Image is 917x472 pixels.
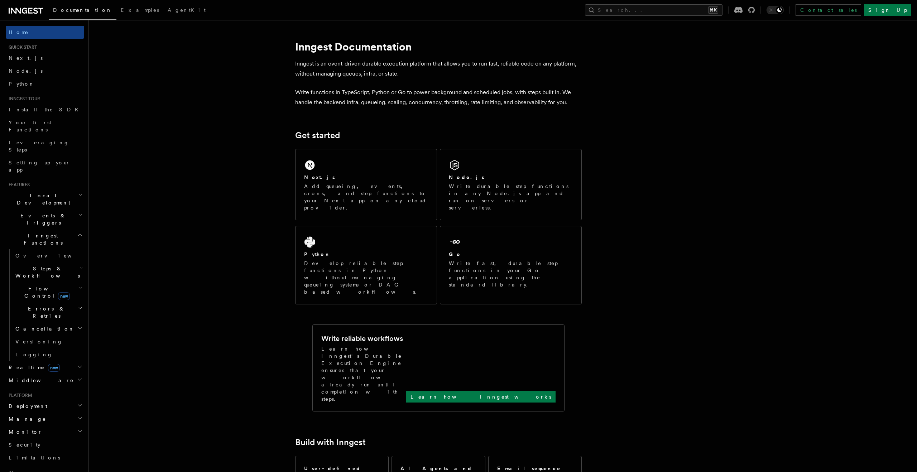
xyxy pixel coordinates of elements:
a: Node.jsWrite durable step functions in any Node.js app and run on servers or serverless. [440,149,582,220]
h2: Email sequence [497,465,561,472]
span: Events & Triggers [6,212,78,226]
span: Features [6,182,30,188]
h2: Next.js [304,174,335,181]
span: Middleware [6,377,74,384]
span: Security [9,442,40,448]
span: Realtime [6,364,60,371]
p: Inngest is an event-driven durable execution platform that allows you to run fast, reliable code ... [295,59,582,79]
span: Errors & Retries [13,305,78,319]
h1: Inngest Documentation [295,40,582,53]
span: Your first Functions [9,120,51,133]
p: Develop reliable step functions in Python without managing queueing systems or DAG based workflows. [304,260,428,295]
a: Overview [13,249,84,262]
a: Python [6,77,84,90]
p: Write functions in TypeScript, Python or Go to power background and scheduled jobs, with steps bu... [295,87,582,107]
h2: Node.js [449,174,484,181]
span: Leveraging Steps [9,140,69,153]
button: Inngest Functions [6,229,84,249]
span: Setting up your app [9,160,70,173]
a: Contact sales [796,4,861,16]
button: Steps & Workflows [13,262,84,282]
a: GoWrite fast, durable step functions in your Go application using the standard library. [440,226,582,304]
a: Build with Inngest [295,437,366,447]
button: Middleware [6,374,84,387]
span: Deployment [6,403,47,410]
span: Examples [121,7,159,13]
span: new [58,292,70,300]
a: Security [6,438,84,451]
span: Next.js [9,55,43,61]
a: Install the SDK [6,103,84,116]
a: Leveraging Steps [6,136,84,156]
span: Inngest tour [6,96,40,102]
span: Cancellation [13,325,75,332]
button: Toggle dark mode [767,6,784,14]
button: Cancellation [13,322,84,335]
a: Node.js [6,64,84,77]
a: PythonDevelop reliable step functions in Python without managing queueing systems or DAG based wo... [295,226,437,304]
span: AgentKit [168,7,206,13]
span: Flow Control [13,285,79,299]
span: Documentation [53,7,112,13]
span: Steps & Workflows [13,265,80,279]
h2: Go [449,251,462,258]
button: Realtimenew [6,361,84,374]
span: Platform [6,392,32,398]
span: new [48,364,60,372]
span: Overview [15,253,89,259]
button: Deployment [6,400,84,413]
a: Logging [13,348,84,361]
a: Your first Functions [6,116,84,136]
p: Learn how Inngest works [411,393,551,400]
a: Sign Up [864,4,911,16]
h2: Write reliable workflows [321,333,403,343]
a: AgentKit [163,2,210,19]
p: Learn how Inngest's Durable Execution Engine ensures that your workflow already run until complet... [321,345,406,403]
kbd: ⌘K [708,6,718,14]
a: Next.js [6,52,84,64]
button: Flow Controlnew [13,282,84,302]
span: Install the SDK [9,107,83,112]
p: Write fast, durable step functions in your Go application using the standard library. [449,260,573,288]
button: Manage [6,413,84,425]
a: Learn how Inngest works [406,391,556,403]
a: Documentation [49,2,116,20]
button: Events & Triggers [6,209,84,229]
button: Local Development [6,189,84,209]
div: Inngest Functions [6,249,84,361]
a: Versioning [13,335,84,348]
h2: Python [304,251,331,258]
span: Python [9,81,35,87]
span: Node.js [9,68,43,74]
span: Manage [6,415,46,423]
a: Next.jsAdd queueing, events, crons, and step functions to your Next app on any cloud provider. [295,149,437,220]
span: Versioning [15,339,63,345]
span: Home [9,29,29,36]
span: Local Development [6,192,78,206]
span: Quick start [6,44,37,50]
span: Inngest Functions [6,232,77,246]
a: Get started [295,130,340,140]
a: Examples [116,2,163,19]
span: Monitor [6,428,42,435]
span: Logging [15,352,53,357]
button: Monitor [6,425,84,438]
button: Errors & Retries [13,302,84,322]
span: Limitations [9,455,60,461]
p: Add queueing, events, crons, and step functions to your Next app on any cloud provider. [304,183,428,211]
a: Home [6,26,84,39]
button: Search...⌘K [585,4,722,16]
p: Write durable step functions in any Node.js app and run on servers or serverless. [449,183,573,211]
a: Limitations [6,451,84,464]
a: Setting up your app [6,156,84,176]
